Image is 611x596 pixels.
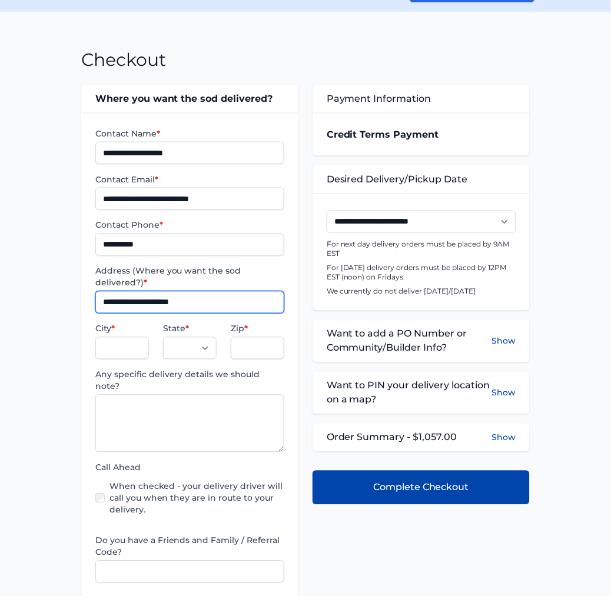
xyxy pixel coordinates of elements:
label: When checked - your delivery driver will call you when they are in route to your delivery. [109,481,284,516]
h1: Checkout [81,49,166,71]
span: Order Summary - $1,057.00 [327,431,457,445]
label: Contact Email [95,174,284,185]
label: Do you have a Friends and Family / Referral Code? [95,535,284,558]
span: Want to PIN your delivery location on a map? [327,379,492,407]
button: Complete Checkout [313,471,530,505]
label: Contact Name [95,128,284,139]
div: Payment Information [313,85,530,113]
div: Desired Delivery/Pickup Date [313,165,530,194]
button: Show [492,432,516,444]
div: Where you want the sod delivered? [81,85,298,113]
label: Call Ahead [95,462,284,474]
label: Zip [231,323,284,335]
p: For [DATE] delivery orders must be placed by 12PM EST (noon) on Fridays. [327,264,516,282]
p: We currently do not deliver [DATE]/[DATE] [327,287,516,297]
label: Any specific delivery details we should note? [95,369,284,392]
label: City [95,323,149,335]
button: Show [492,327,516,355]
label: Address (Where you want the sod delivered?) [95,265,284,289]
strong: Credit Terms Payment [327,129,439,140]
span: Complete Checkout [373,481,469,495]
label: Contact Phone [95,219,284,231]
span: Want to add a PO Number or Community/Builder Info? [327,327,492,355]
label: State [163,323,217,335]
button: Show [492,379,516,407]
p: For next day delivery orders must be placed by 9AM EST [327,240,516,259]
